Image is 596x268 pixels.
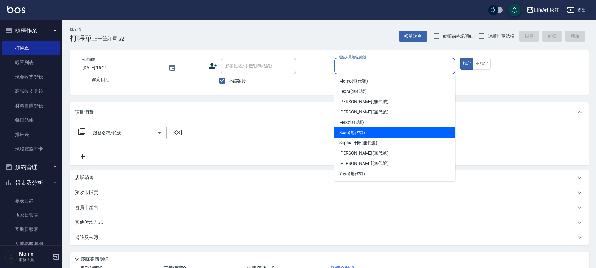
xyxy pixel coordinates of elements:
a: 互助日報表 [2,222,60,237]
a: 打帳單 [2,41,60,55]
p: 其他付款方式 [75,219,106,226]
a: 帳單列表 [2,55,60,70]
button: LifeArt 松江 [524,4,562,17]
span: Leora (無代號) [339,88,367,95]
a: 每日結帳 [2,113,60,127]
a: 互助點數明細 [2,237,60,251]
span: Max (無代號) [339,119,364,126]
a: 高階收支登錄 [2,84,60,98]
button: Open [154,128,164,138]
a: 現金收支登錄 [2,70,60,84]
div: 會員卡銷售 [70,200,589,215]
a: 現場電腦打卡 [2,142,60,156]
span: [PERSON_NAME] (無代號) [339,109,388,115]
p: 會員卡銷售 [75,204,98,211]
p: 隱藏業績明細 [81,256,109,263]
label: 帳單日期 [82,57,95,62]
div: 其他付款方式 [70,215,589,230]
span: 上一筆訂單:#2 [92,35,125,43]
h2: Key In [70,27,92,31]
span: 鎖定日期 [92,76,110,83]
span: 連續打單結帳 [488,33,514,40]
button: 不指定 [473,58,491,70]
button: 櫃檯作業 [2,22,60,39]
div: 備註及來源 [70,230,589,245]
div: 項目消費 [70,102,589,122]
span: Yaya (無代號) [339,170,365,177]
button: 登出 [564,4,589,16]
div: 店販銷售 [70,170,589,185]
label: 服務人員姓名/編號 [339,55,366,60]
p: 備註及來源 [75,234,98,241]
button: 帳單速查 [399,31,427,42]
input: YYYY/MM/DD hh:mm [82,63,162,73]
span: [PERSON_NAME] (無代號) [339,160,388,167]
span: 結帳前確認明細 [443,33,474,40]
button: 預約管理 [2,159,60,175]
div: 預收卡販賣 [70,185,589,200]
h3: 打帳單 [70,34,92,43]
button: 報表及分析 [2,175,60,191]
div: LifeArt 松江 [534,6,560,14]
span: 不留客資 [229,78,246,84]
a: 材料自購登錄 [2,99,60,113]
a: 店家日報表 [2,208,60,222]
button: Choose date, selected date is 2025-08-10 [165,60,180,75]
p: 服務人員 [19,257,51,263]
p: 項目消費 [75,109,94,116]
span: [PERSON_NAME] (無代號) [339,150,388,156]
p: 店販銷售 [75,175,94,181]
span: [PERSON_NAME] (無代號) [339,98,388,105]
button: save [508,4,521,16]
span: Sophia阡阡 (無代號) [339,140,377,146]
a: 排班表 [2,127,60,142]
h5: Momo [19,251,51,257]
span: Susu (無代號) [339,129,365,136]
button: 指定 [460,58,474,70]
a: 報表目錄 [2,194,60,208]
p: 預收卡販賣 [75,189,98,196]
img: Person [5,251,17,263]
img: Logo [7,6,25,13]
span: Momo (無代號) [339,78,368,84]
